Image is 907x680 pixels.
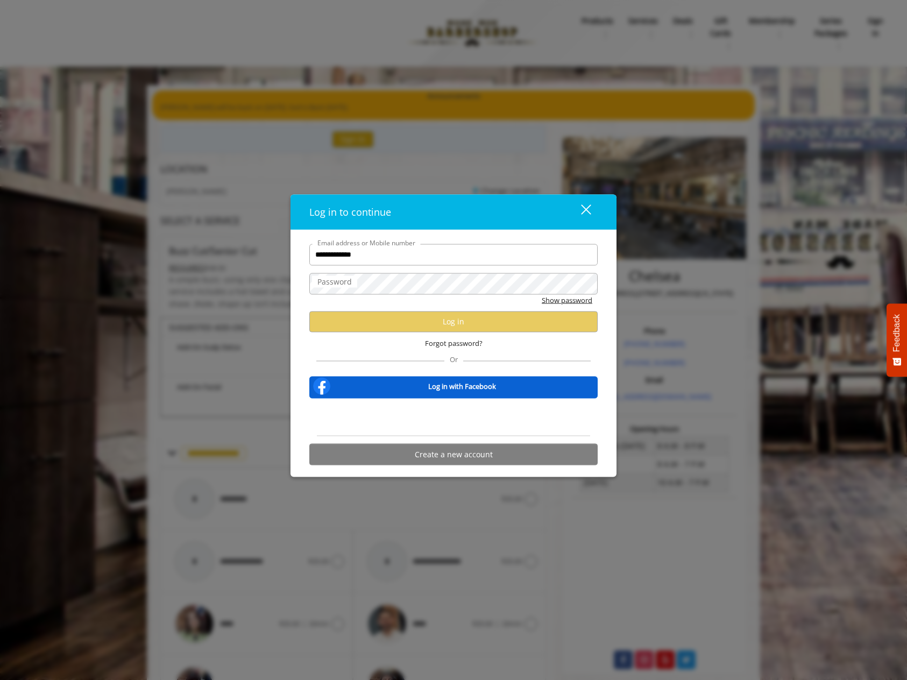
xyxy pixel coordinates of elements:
span: Or [444,355,463,364]
b: Log in with Facebook [428,381,496,392]
span: Log in to continue [309,205,391,218]
img: facebook-logo [311,376,332,397]
span: Forgot password? [425,337,483,349]
label: Password [312,275,357,287]
label: Email address or Mobile number [312,237,421,247]
button: Create a new account [309,444,598,465]
div: Sign in with Google. Opens in new tab [404,406,503,429]
button: Log in [309,311,598,332]
button: close dialog [561,201,598,223]
input: Password [309,273,598,294]
iframe: Sign in with Google Button [399,406,508,429]
input: Email address or Mobile number [309,244,598,265]
button: Feedback - Show survey [887,303,907,377]
div: close dialog [569,204,590,220]
button: Show password [542,294,592,306]
span: Feedback [892,314,902,352]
